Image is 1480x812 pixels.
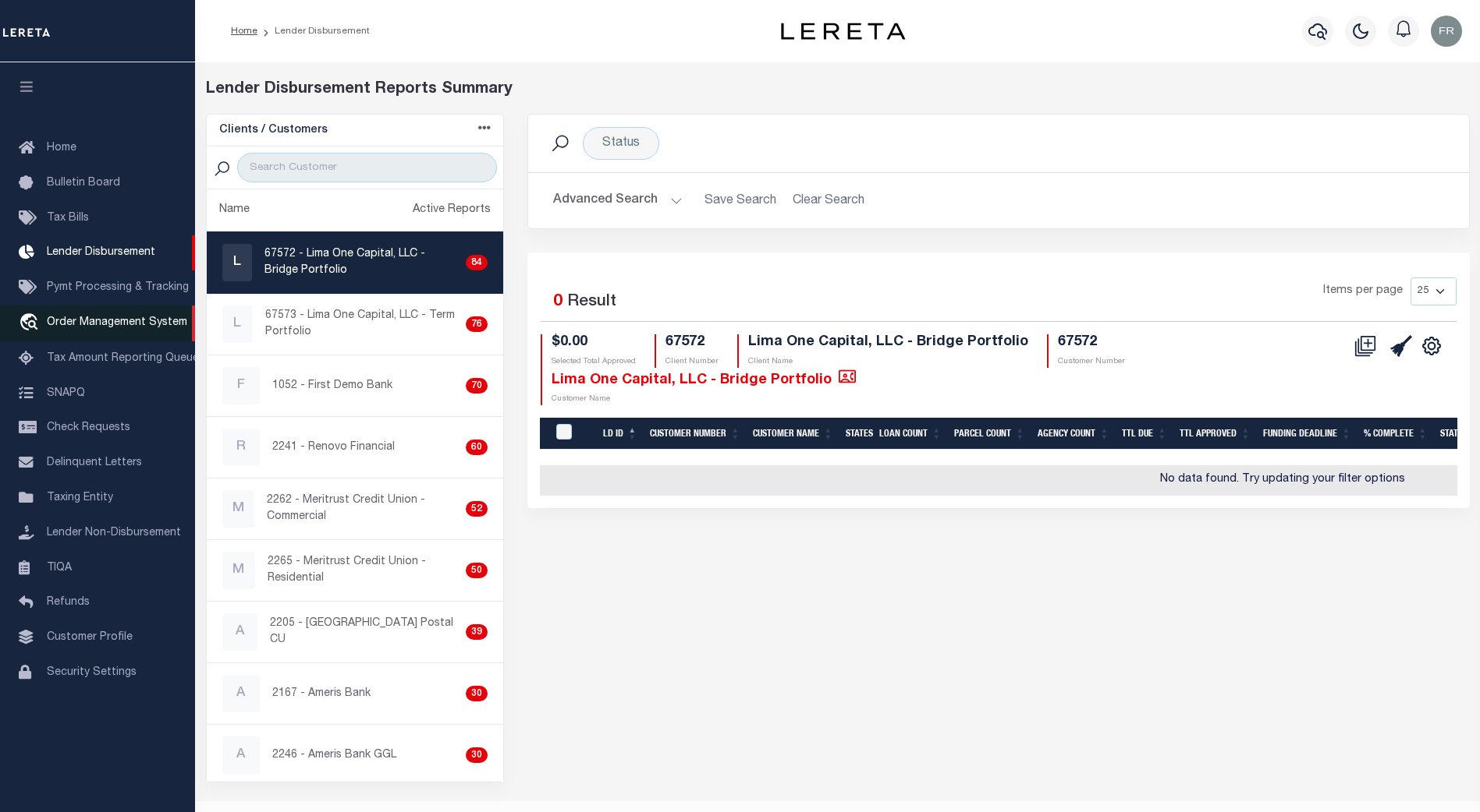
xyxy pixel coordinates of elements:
[19,313,44,334] i: travel_explore
[268,554,460,587] p: 2265 - Meritrust Credit Union - Residential
[222,367,260,404] div: F
[1431,16,1462,47] img: svg+xml;base64,PHN2ZyB4bWxucz0iaHR0cDovL3d3dy53My5vcmcvMjAwMC9zdmciIHBvaW50ZXItZXZlbnRzPSJub25lIi...
[553,294,563,310] span: 0
[272,747,396,764] p: 2246 - Ameris Bank GGL
[47,528,181,538] span: Lender Non-Disbursement
[222,305,253,343] div: L
[222,429,260,466] div: R
[1031,418,1116,450] th: Agency Count: activate to sort column ascending
[47,317,187,328] span: Order Management System
[207,540,504,601] a: M2265 - Meritrust Credit Union - Residential50
[207,602,504,662] a: A2205 - [GEOGRAPHIC_DATA] Postal CU39
[747,418,839,450] th: Customer Name: activate to sort column ascending
[267,492,459,525] p: 2262 - Meritrust Credit Union - Commercial
[553,185,683,216] button: Advanced Search
[47,213,89,224] span: Tax Bills
[948,418,1031,450] th: Parcel Count: activate to sort column ascending
[272,686,371,702] p: 2167 - Ameris Bank
[466,563,488,578] div: 50
[1058,334,1125,351] h4: 67572
[466,255,488,270] div: 84
[207,232,504,293] a: L67572 - Lima One Capital, LLC - Bridge Portfolio84
[207,725,504,786] a: A2246 - Ameris Bank GGL30
[466,747,488,763] div: 30
[552,334,636,351] h4: $0.00
[466,440,488,455] div: 60
[207,355,504,416] a: F1052 - First Demo Bank70
[237,153,497,182] input: Search Customer
[222,244,252,281] div: L
[413,202,491,219] div: Active Reports
[47,492,113,503] span: Taxing Entity
[47,562,72,573] span: TIQA
[222,490,255,528] div: M
[207,417,504,478] a: R2241 - Renovo Financial60
[206,78,1470,101] div: Lender Disbursement Reports Summary
[665,334,719,351] h4: 67572
[47,387,85,398] span: SNAPQ
[47,247,155,258] span: Lender Disbursement
[219,202,250,219] div: Name
[222,613,257,651] div: A
[466,624,488,640] div: 39
[219,124,328,137] h5: Clients / Customers
[644,418,747,450] th: Customer Number: activate to sort column ascending
[1358,418,1434,450] th: % Complete: activate to sort column ascending
[222,736,260,774] div: A
[748,334,1028,351] h4: Lima One Capital, LLC - Bridge Portfolio
[466,378,488,394] div: 70
[873,418,948,450] th: Loan Count: activate to sort column ascending
[665,356,719,368] p: Client Number
[207,478,504,539] a: M2262 - Meritrust Credit Union - Commercial52
[1116,418,1173,450] th: Ttl Due: activate to sort column ascending
[567,290,616,315] label: Result
[47,667,137,678] span: Security Settings
[47,178,120,189] span: Bulletin Board
[272,378,392,394] p: 1052 - First Demo Bank
[47,457,142,468] span: Delinquent Letters
[546,418,597,450] th: LDID
[207,294,504,355] a: L67573 - Lima One Capital, LLC - Term Portfolio76
[257,24,370,38] li: Lender Disbursement
[47,597,90,608] span: Refunds
[1323,283,1403,300] span: Items per page
[1058,356,1125,368] p: Customer Number
[781,23,906,40] img: logo-dark.svg
[265,308,460,341] p: 67573 - Lima One Capital, LLC - Term Portfolio
[839,418,873,450] th: States
[272,440,395,456] p: 2241 - Renovo Financial
[552,368,856,389] h4: Lima One Capital, LLC - Bridge Portfolio
[231,26,257,36] a: Home
[47,143,76,154] span: Home
[748,356,1028,368] p: Client Name
[466,686,488,701] div: 30
[222,552,255,589] div: M
[47,282,189,293] span: Pymt Processing & Tracking
[207,663,504,724] a: A2167 - Ameris Bank30
[552,394,856,405] p: Customer Name
[552,356,636,368] p: Selected Total Approved
[1257,418,1358,450] th: Funding Deadline: activate to sort column ascending
[47,632,133,643] span: Customer Profile
[222,675,260,712] div: A
[466,316,488,332] div: 76
[597,418,644,450] th: LD ID: activate to sort column descending
[1173,418,1257,450] th: Ttl Approved: activate to sort column ascending
[47,353,199,364] span: Tax Amount Reporting Queue
[583,127,659,160] div: Status
[270,616,460,648] p: 2205 - [GEOGRAPHIC_DATA] Postal CU
[264,246,460,279] p: 67572 - Lima One Capital, LLC - Bridge Portfolio
[47,422,130,433] span: Check Requests
[466,501,488,517] div: 52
